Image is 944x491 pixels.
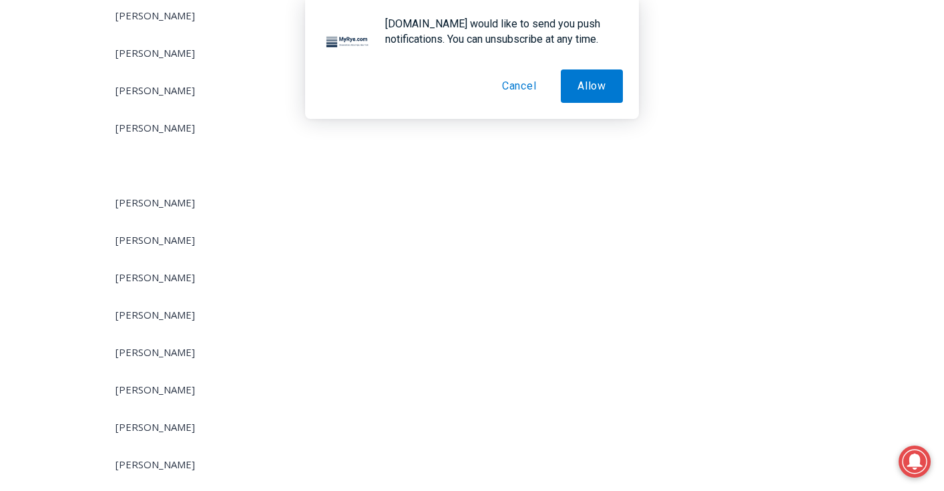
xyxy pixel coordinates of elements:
[156,113,162,126] div: 6
[321,130,647,166] a: Intern @ [DOMAIN_NAME]
[115,121,195,134] span: [PERSON_NAME]
[115,383,195,396] span: [PERSON_NAME]
[485,69,553,103] button: Cancel
[115,345,195,359] span: [PERSON_NAME]
[1,134,134,166] a: Open Tues. - Sun. [PHONE_NUMBER]
[115,271,195,284] span: [PERSON_NAME]
[1,133,193,166] a: [PERSON_NAME] Read Sanctuary Fall Fest: [DATE]
[375,16,623,47] div: [DOMAIN_NAME] would like to send you push notifications. You can unsubscribe at any time.
[140,39,186,110] div: Co-sponsored by Westchester County Parks
[115,196,195,209] span: [PERSON_NAME]
[149,113,152,126] div: /
[140,113,146,126] div: 1
[561,69,623,103] button: Allow
[115,420,195,434] span: [PERSON_NAME]
[349,133,619,163] span: Intern @ [DOMAIN_NAME]
[115,233,195,247] span: [PERSON_NAME]
[115,308,195,321] span: [PERSON_NAME]
[137,84,190,160] div: "the precise, almost orchestrated movements of cutting and assembling sushi and [PERSON_NAME] mak...
[115,458,195,471] span: [PERSON_NAME]
[4,138,131,188] span: Open Tues. - Sun. [PHONE_NUMBER]
[11,134,171,165] h4: [PERSON_NAME] Read Sanctuary Fall Fest: [DATE]
[321,16,375,69] img: notification icon
[1,1,133,133] img: s_800_29ca6ca9-f6cc-433c-a631-14f6620ca39b.jpeg
[337,1,631,130] div: "[PERSON_NAME] and I covered the [DATE] Parade, which was a really eye opening experience as I ha...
